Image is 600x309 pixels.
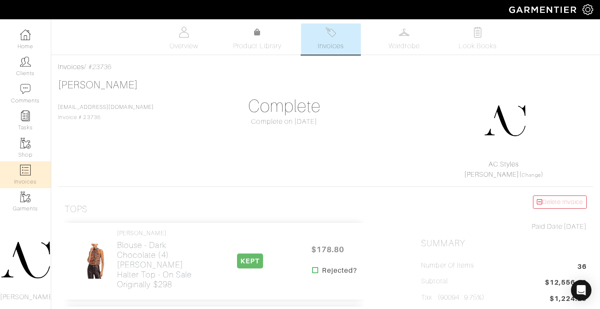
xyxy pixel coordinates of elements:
[20,84,31,94] img: comment-icon-a0a6a9ef722e966f86d9cbdc48e553b5cf19dbc54f86b18d962a5391bc8f6eb6.png
[301,23,361,55] a: Invoices
[322,265,357,276] strong: Rejected?
[459,41,497,51] span: Look Books
[464,171,520,178] a: [PERSON_NAME]
[202,96,367,117] h1: Complete
[318,41,344,51] span: Invoices
[117,230,202,289] a: [PERSON_NAME] Blouse - Dark Chocolate (4)[PERSON_NAME] Halter Top - On sale originally $298
[505,2,582,17] img: garmentier-logo-header-white-b43fb05a5012e4ada735d5af1a66efaba907eab6374d6393d1fbf88cb4ef424d.png
[375,23,434,55] a: Wardrobe
[421,222,587,232] div: [DATE]
[233,41,281,51] span: Product Library
[522,172,541,178] a: Change
[302,240,353,259] span: $178.80
[483,99,526,142] img: DupYt8CPKc6sZyAt3svX5Z74.png
[424,159,583,180] div: ( )
[472,27,483,38] img: todo-9ac3debb85659649dc8f770b8b6100bb5dab4b48dedcbae339e5042a72dfd3cc.svg
[421,294,485,302] h5: Tax (90094 : 9.75%)
[20,56,31,67] img: clients-icon-6bae9207a08558b7cb47a8932f037763ab4055f8c8b6bfacd5dc20c3e0201464.png
[582,4,593,15] img: gear-icon-white-bd11855cb880d31180b6d7d6211b90ccbf57a29d726f0c71d8c61bd08dd39cc2.png
[399,27,410,38] img: wardrobe-487a4870c1b7c33e795ec22d11cfc2ed9d08956e64fb3008fe2437562e282088.svg
[20,111,31,121] img: reminder-icon-8004d30b9f0a5d33ae49ab947aed9ed385cf756f9e5892f1edd6e32f2345188e.png
[228,27,287,51] a: Product Library
[545,277,587,289] span: $12,556.80
[489,160,518,168] a: AC.Styles
[533,195,587,209] a: Delete Invoice
[117,230,202,237] h4: [PERSON_NAME]
[170,41,198,51] span: Overview
[389,41,419,51] span: Wardrobe
[81,243,110,279] img: NUv6H53DjS8C67EYQA6fexia
[20,165,31,175] img: orders-icon-0abe47150d42831381b5fb84f609e132dff9fe21cb692f30cb5eec754e2cba89.png
[532,223,564,230] span: Paid Date:
[58,104,154,110] a: [EMAIL_ADDRESS][DOMAIN_NAME]
[421,277,448,286] h5: Subtotal
[64,204,88,215] h3: Tops
[58,63,84,71] a: Invoices
[20,29,31,40] img: dashboard-icon-dbcd8f5a0b271acd01030246c82b418ddd0df26cd7fceb0bd07c9910d44c42f6.png
[117,240,202,289] h2: Blouse - Dark Chocolate (4) [PERSON_NAME] Halter Top - On sale originally $298
[325,27,336,38] img: orders-27d20c2124de7fd6de4e0e44c1d41de31381a507db9b33961299e4e07d508b8c.svg
[179,27,189,38] img: basicinfo-40fd8af6dae0f16599ec9e87c0ef1c0a1fdea2edbe929e3d69a839185d80c458.svg
[154,23,214,55] a: Overview
[448,23,508,55] a: Look Books
[421,262,474,270] h5: Number of Items
[237,254,263,268] span: KEPT
[550,294,587,304] span: $1,224.29
[20,138,31,149] img: garments-icon-b7da505a4dc4fd61783c78ac3ca0ef83fa9d6f193b1c9dc38574b1d14d53ca28.png
[20,192,31,202] img: garments-icon-b7da505a4dc4fd61783c78ac3ca0ef83fa9d6f193b1c9dc38574b1d14d53ca28.png
[571,280,591,300] div: Open Intercom Messenger
[577,262,587,273] span: 36
[421,238,587,249] h2: Summary
[202,117,367,127] div: Complete on [DATE]
[58,104,154,120] span: Invoice # 23736
[58,62,593,72] div: / #23736
[58,79,138,90] a: [PERSON_NAME]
